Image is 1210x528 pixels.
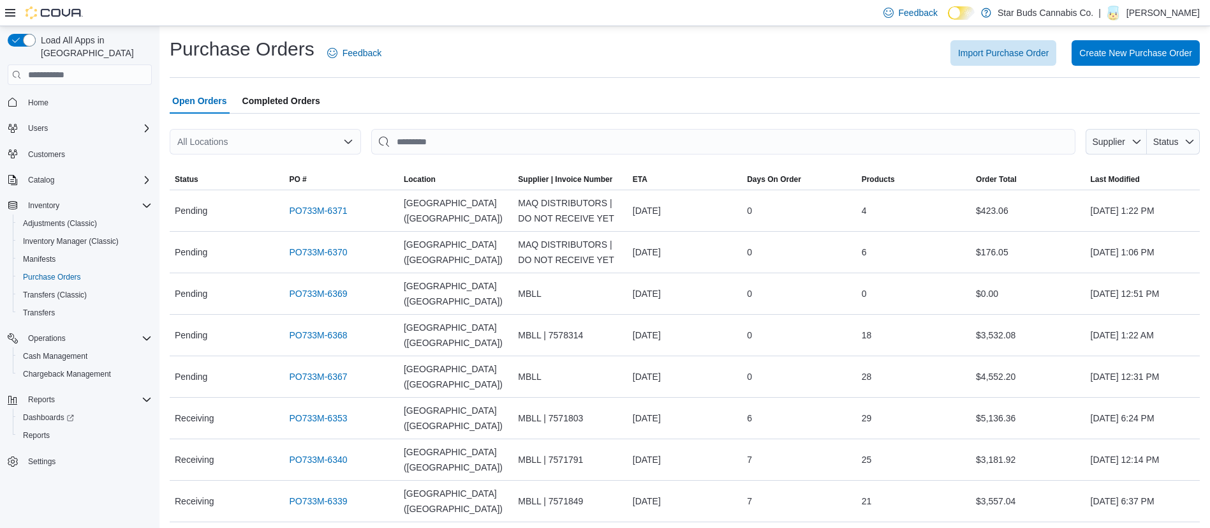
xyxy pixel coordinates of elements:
button: Catalog [3,171,157,189]
div: MBLL | 7578314 [513,322,627,348]
span: Settings [28,456,55,467]
span: Create New Purchase Order [1079,47,1192,59]
span: Import Purchase Order [958,47,1049,59]
a: PO733M-6370 [289,245,347,260]
span: [GEOGRAPHIC_DATA] ([GEOGRAPHIC_DATA]) [404,444,508,475]
span: Transfers [23,308,55,318]
span: Pending [175,286,207,301]
div: [DATE] [628,198,742,223]
span: Transfers (Classic) [18,287,152,303]
a: PO733M-6367 [289,369,347,384]
span: Dashboards [18,410,152,425]
span: 0 [747,245,752,260]
div: MBLL | 7571849 [513,488,627,514]
span: Supplier | Invoice Number [518,174,612,185]
span: Catalog [23,172,152,188]
a: Dashboards [18,410,79,425]
button: Cash Management [13,347,157,365]
button: Status [170,169,284,190]
span: [GEOGRAPHIC_DATA] ([GEOGRAPHIC_DATA]) [404,237,508,268]
span: Inventory [23,198,152,213]
a: Settings [23,454,61,469]
span: 0 [747,286,752,301]
span: Reports [28,395,55,405]
span: Chargeback Management [23,369,111,379]
button: Catalog [23,172,59,188]
span: Pending [175,328,207,343]
span: Pending [175,369,207,384]
span: Transfers [18,305,152,321]
span: 0 [747,203,752,218]
span: Status [1153,137,1179,147]
button: Transfers (Classic) [13,286,157,304]
span: Purchase Orders [23,272,81,282]
div: [DATE] [628,447,742,472]
button: Open list of options [343,137,353,147]
button: Import Purchase Order [950,40,1056,66]
div: $5,136.36 [971,405,1085,431]
input: This is a search bar. After typing your query, hit enter to filter the results lower in the page. [371,129,1075,155]
span: Purchase Orders [18,269,152,285]
a: Chargeback Management [18,366,116,382]
a: Purchase Orders [18,269,86,285]
span: ETA [633,174,647,185]
span: Manifests [18,252,152,267]
div: $176.05 [971,239,1085,265]
span: Last Modified [1091,174,1140,185]
button: Create New Purchase Order [1072,40,1200,66]
div: [DATE] 1:22 AM [1086,322,1200,348]
span: 0 [747,328,752,343]
button: Settings [3,452,157,471]
span: Completed Orders [242,88,320,114]
button: Inventory [3,197,157,215]
div: $3,181.92 [971,447,1085,472]
span: Cash Management [18,349,152,364]
span: Products [862,174,895,185]
a: Reports [18,428,55,443]
button: Purchase Orders [13,268,157,286]
a: Dashboards [13,409,157,426]
button: ETA [628,169,742,190]
a: PO733M-6340 [289,452,347,467]
img: Cova [26,6,83,19]
button: Operations [23,331,71,346]
button: Transfers [13,304,157,322]
a: PO733M-6371 [289,203,347,218]
span: 25 [862,452,872,467]
button: Manifests [13,250,157,268]
span: PO # [289,174,306,185]
h1: Purchase Orders [170,36,314,62]
span: Days On Order [747,174,801,185]
span: Feedback [899,6,938,19]
a: Home [23,95,54,110]
span: [GEOGRAPHIC_DATA] ([GEOGRAPHIC_DATA]) [404,195,508,226]
div: [DATE] 12:31 PM [1086,364,1200,389]
span: [GEOGRAPHIC_DATA] ([GEOGRAPHIC_DATA]) [404,361,508,392]
span: [GEOGRAPHIC_DATA] ([GEOGRAPHIC_DATA]) [404,320,508,351]
span: Receiving [175,411,214,426]
span: Reports [23,392,152,407]
span: Cash Management [23,351,87,361]
a: Cash Management [18,349,92,364]
a: PO733M-6353 [289,411,347,426]
div: $4,552.20 [971,364,1085,389]
span: Inventory Manager (Classic) [18,234,152,249]
div: [DATE] [628,364,742,389]
div: [DATE] 12:51 PM [1086,281,1200,306]
span: 0 [862,286,867,301]
div: Daniel Swadron [1106,5,1121,20]
div: [DATE] [628,488,742,514]
span: Receiving [175,494,214,509]
span: Home [23,94,152,110]
div: $3,557.04 [971,488,1085,514]
span: Pending [175,245,207,260]
a: Transfers [18,305,60,321]
span: Chargeback Management [18,366,152,382]
span: Adjustments (Classic) [18,216,152,231]
span: Operations [28,333,66,343]
button: Inventory Manager (Classic) [13,232,157,250]
span: Inventory Manager (Classic) [23,236,119,246]
span: Supplier [1093,137,1125,147]
span: Manifests [23,254,55,264]
span: Pending [175,203,207,218]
